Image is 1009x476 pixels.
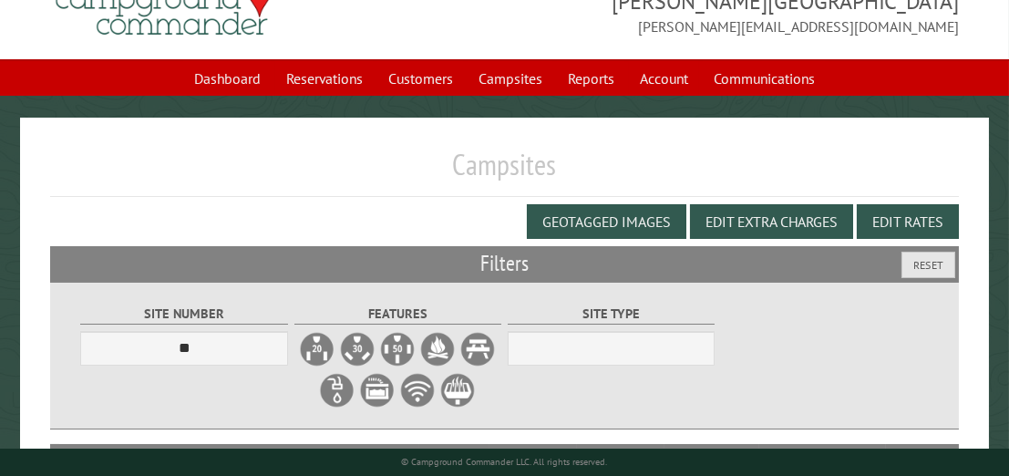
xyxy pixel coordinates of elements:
h2: Filters [50,246,958,281]
label: 50A Electrical Hookup [379,331,416,367]
label: Picnic Table [459,331,496,367]
img: tab_keywords_by_traffic_grey.svg [181,106,196,120]
h1: Campsites [50,147,958,197]
button: Reset [901,252,955,278]
div: Keywords by Traffic [201,108,307,119]
label: Sewer Hookup [359,372,396,409]
a: Customers [377,61,464,96]
label: Site Number [80,304,288,325]
div: Domain Overview [69,108,163,119]
button: Edit Rates [857,204,959,239]
label: WiFi Service [399,372,436,409]
a: Communications [703,61,826,96]
a: Dashboard [183,61,272,96]
div: v 4.0.25 [51,29,89,44]
div: Domain: [DOMAIN_NAME] [47,47,201,62]
button: Edit Extra Charges [690,204,853,239]
label: 30A Electrical Hookup [339,331,376,367]
small: © Campground Commander LLC. All rights reserved. [402,456,608,468]
button: Geotagged Images [527,204,686,239]
a: Reports [557,61,625,96]
img: website_grey.svg [29,47,44,62]
label: Water Hookup [319,372,355,409]
label: Grill [439,372,476,409]
img: tab_domain_overview_orange.svg [49,106,64,120]
a: Campsites [468,61,553,96]
label: Firepit [419,331,456,367]
label: Site Type [508,304,716,325]
label: 20A Electrical Hookup [299,331,335,367]
a: Reservations [275,61,374,96]
a: Account [629,61,699,96]
label: Features [294,304,502,325]
img: logo_orange.svg [29,29,44,44]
